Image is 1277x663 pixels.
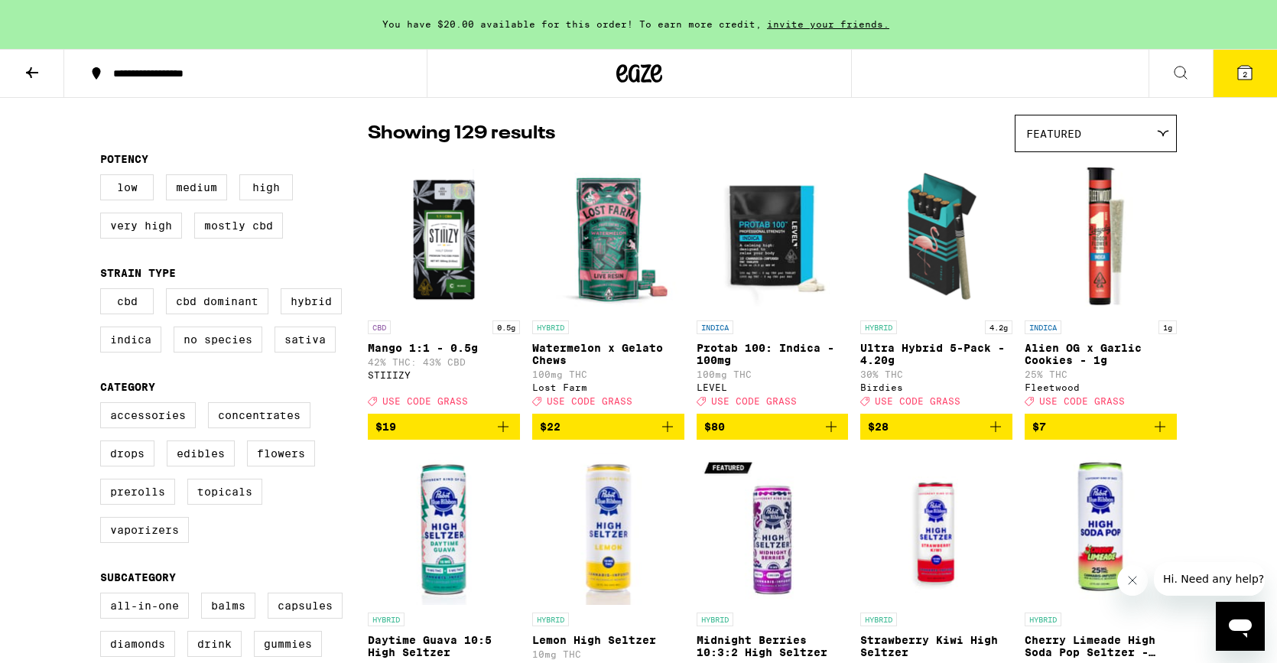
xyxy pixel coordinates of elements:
p: INDICA [1025,320,1061,334]
p: INDICA [697,320,733,334]
label: Balms [201,593,255,619]
button: Add to bag [860,414,1012,440]
label: Low [100,174,154,200]
img: Fleetwood - Alien OG x Garlic Cookies - 1g [1025,160,1177,313]
iframe: Close message [1117,565,1148,596]
label: Gummies [254,631,322,657]
img: Birdies - Ultra Hybrid 5-Pack - 4.20g [860,160,1012,313]
label: All-In-One [100,593,189,619]
button: Add to bag [532,414,684,440]
label: Mostly CBD [194,213,283,239]
span: You have $20.00 available for this order! To earn more credit, [382,19,762,29]
span: USE CODE GRASS [547,396,632,406]
p: Alien OG x Garlic Cookies - 1g [1025,342,1177,366]
label: Edibles [167,440,235,466]
p: HYBRID [532,320,569,334]
label: High [239,174,293,200]
span: Featured [1026,128,1081,140]
img: Pabst Labs - Daytime Guava 10:5 High Seltzer [368,452,520,605]
label: Prerolls [100,479,175,505]
a: Open page for Alien OG x Garlic Cookies - 1g from Fleetwood [1025,160,1177,414]
div: LEVEL [697,382,849,392]
legend: Potency [100,153,148,165]
p: Ultra Hybrid 5-Pack - 4.20g [860,342,1012,366]
div: Lost Farm [532,382,684,392]
button: 2 [1213,50,1277,97]
p: Watermelon x Gelato Chews [532,342,684,366]
p: 42% THC: 43% CBD [368,357,520,367]
a: Open page for Ultra Hybrid 5-Pack - 4.20g from Birdies [860,160,1012,414]
span: invite your friends. [762,19,895,29]
img: Lost Farm - Watermelon x Gelato Chews [532,160,684,313]
label: Drops [100,440,154,466]
p: Showing 129 results [368,121,555,147]
span: $7 [1032,421,1046,433]
div: Fleetwood [1025,382,1177,392]
label: Concentrates [208,402,310,428]
p: 10mg THC [532,649,684,659]
span: USE CODE GRASS [711,396,797,406]
span: $19 [375,421,396,433]
span: USE CODE GRASS [382,396,468,406]
button: Add to bag [697,414,849,440]
a: Open page for Watermelon x Gelato Chews from Lost Farm [532,160,684,414]
label: Hybrid [281,288,342,314]
label: Drink [187,631,242,657]
img: STIIIZY - Mango 1:1 - 0.5g [368,160,520,313]
label: CBD Dominant [166,288,268,314]
img: Pabst Labs - Midnight Berries 10:3:2 High Seltzer [697,452,849,605]
span: $22 [540,421,561,433]
p: 4.2g [985,320,1012,334]
div: Birdies [860,382,1012,392]
img: LEVEL - Protab 100: Indica - 100mg [697,160,849,313]
label: Flowers [247,440,315,466]
p: Cherry Limeade High Soda Pop Seltzer - 25mg [1025,634,1177,658]
label: Diamonds [100,631,175,657]
button: Add to bag [1025,414,1177,440]
p: CBD [368,320,391,334]
label: Indica [100,327,161,353]
p: Mango 1:1 - 0.5g [368,342,520,354]
label: Accessories [100,402,196,428]
p: Protab 100: Indica - 100mg [697,342,849,366]
p: HYBRID [532,613,569,626]
label: Topicals [187,479,262,505]
p: 100mg THC [697,369,849,379]
p: HYBRID [1025,613,1061,626]
legend: Category [100,381,155,393]
label: Medium [166,174,227,200]
img: Pabst Labs - Cherry Limeade High Soda Pop Seltzer - 25mg [1025,452,1177,605]
p: Daytime Guava 10:5 High Seltzer [368,634,520,658]
label: No Species [174,327,262,353]
span: USE CODE GRASS [1039,396,1125,406]
span: $80 [704,421,725,433]
a: Open page for Mango 1:1 - 0.5g from STIIIZY [368,160,520,414]
p: 0.5g [492,320,520,334]
label: Capsules [268,593,343,619]
label: Vaporizers [100,517,189,543]
p: HYBRID [368,613,405,626]
p: 30% THC [860,369,1012,379]
p: HYBRID [860,320,897,334]
p: HYBRID [697,613,733,626]
p: Lemon High Seltzer [532,634,684,646]
p: 100mg THC [532,369,684,379]
iframe: Button to launch messaging window [1216,602,1265,651]
p: 1g [1158,320,1177,334]
p: 25% THC [1025,369,1177,379]
iframe: Message from company [1154,562,1265,596]
a: Open page for Protab 100: Indica - 100mg from LEVEL [697,160,849,414]
label: Very High [100,213,182,239]
span: $28 [868,421,889,433]
img: Pabst Labs - Strawberry Kiwi High Seltzer [860,452,1012,605]
label: CBD [100,288,154,314]
img: Pabst Labs - Lemon High Seltzer [532,452,684,605]
span: 2 [1243,70,1247,79]
span: USE CODE GRASS [875,396,960,406]
p: Strawberry Kiwi High Seltzer [860,634,1012,658]
legend: Strain Type [100,267,176,279]
p: Midnight Berries 10:3:2 High Seltzer [697,634,849,658]
p: HYBRID [860,613,897,626]
label: Sativa [275,327,336,353]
